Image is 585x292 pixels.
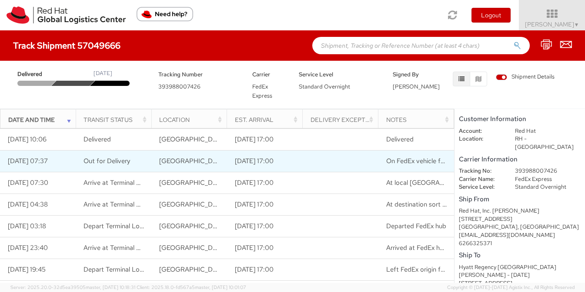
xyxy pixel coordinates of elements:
span: Departed FedEx hub [386,222,446,230]
dt: Tracking No: [452,167,508,175]
button: Need help? [137,7,193,21]
h5: Ship From [459,196,581,203]
span: Arrive at Terminal Location [84,200,162,209]
span: [PERSON_NAME] [525,20,579,28]
dt: Service Level: [452,183,508,191]
div: [STREET_ADDRESS] [459,215,581,223]
td: [DATE] 17:00 [227,194,303,216]
td: [DATE] 17:00 [227,237,303,259]
span: COSTA MESA, CA, US [159,157,366,165]
span: On FedEx vehicle for delivery [386,157,471,165]
h5: Carrier Information [459,156,581,163]
span: Server: 2025.20.0-32d5ea39505 [10,284,135,290]
span: LOS ANGELES, CA, US [159,200,366,209]
td: [DATE] 17:00 [227,129,303,151]
div: Est. Arrival [235,115,300,124]
span: [PERSON_NAME] [393,83,440,90]
span: At local FedEx facility [386,178,497,187]
div: [DATE] [94,69,112,78]
div: [STREET_ADDRESS] [459,279,581,288]
span: FedEx Express [252,83,272,99]
div: [GEOGRAPHIC_DATA], [GEOGRAPHIC_DATA] [459,223,581,231]
button: Logout [471,8,511,23]
h5: Signed By [393,72,427,78]
td: [DATE] 17:00 [227,216,303,237]
input: Shipment, Tracking or Reference Number (at least 4 chars) [312,37,530,54]
div: Red Hat, Inc. [PERSON_NAME] [459,207,581,215]
td: [DATE] 17:00 [227,172,303,194]
div: Delivery Exception [311,115,375,124]
span: Delivered [386,135,414,144]
span: Delivered [84,135,111,144]
span: Arrived at FedEx hub [386,243,447,252]
h5: Tracking Number [158,72,239,78]
h5: Customer Information [459,115,581,123]
div: Hyatt Regency [GEOGRAPHIC_DATA] [PERSON_NAME] - [DATE] [459,263,581,279]
div: Location [159,115,224,124]
td: [DATE] 17:00 [227,151,303,172]
span: At destination sort facility [386,200,461,209]
span: master, [DATE] 10:18:31 [86,284,135,290]
div: Date and Time [8,115,73,124]
span: INDIANAPOLIS, IN, US [159,222,366,230]
span: INDIANAPOLIS, IN, US [159,243,366,252]
td: [DATE] 17:00 [227,259,303,281]
span: Huntington Beach, CA, US [159,135,366,144]
span: Copyright © [DATE]-[DATE] Agistix Inc., All Rights Reserved [447,284,575,291]
dt: Account: [452,127,508,135]
span: ▼ [574,21,579,28]
span: Depart Terminal Location [84,222,158,230]
dt: Location: [452,135,508,143]
span: Delivered [17,70,55,79]
span: COSTA MESA, CA, US [159,178,366,187]
span: Standard Overnight [299,83,350,90]
span: Out for Delivery [84,157,130,165]
span: Arrive at Terminal Location [84,243,162,252]
span: Arrive at Terminal Location [84,178,162,187]
span: Client: 2025.18.0-fd567a5 [137,284,246,290]
span: Left FedEx origin facility [386,265,457,274]
div: Transit Status [84,115,148,124]
span: RALEIGH, NC, US [159,265,366,274]
span: 393988007426 [158,83,201,90]
div: Notes [386,115,451,124]
span: Shipment Details [496,73,555,81]
h5: Carrier [252,72,286,78]
span: master, [DATE] 10:01:07 [195,284,246,290]
dt: Carrier Name: [452,175,508,184]
span: Depart Terminal Location [84,265,158,274]
div: [EMAIL_ADDRESS][DOMAIN_NAME] [459,231,581,240]
div: 6266325371 [459,240,581,248]
h5: Service Level [299,72,380,78]
img: rh-logistics-00dfa346123c4ec078e1.svg [7,7,126,24]
label: Shipment Details [496,73,555,82]
h5: Ship To [459,252,581,259]
h4: Track Shipment 57049666 [13,41,120,50]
